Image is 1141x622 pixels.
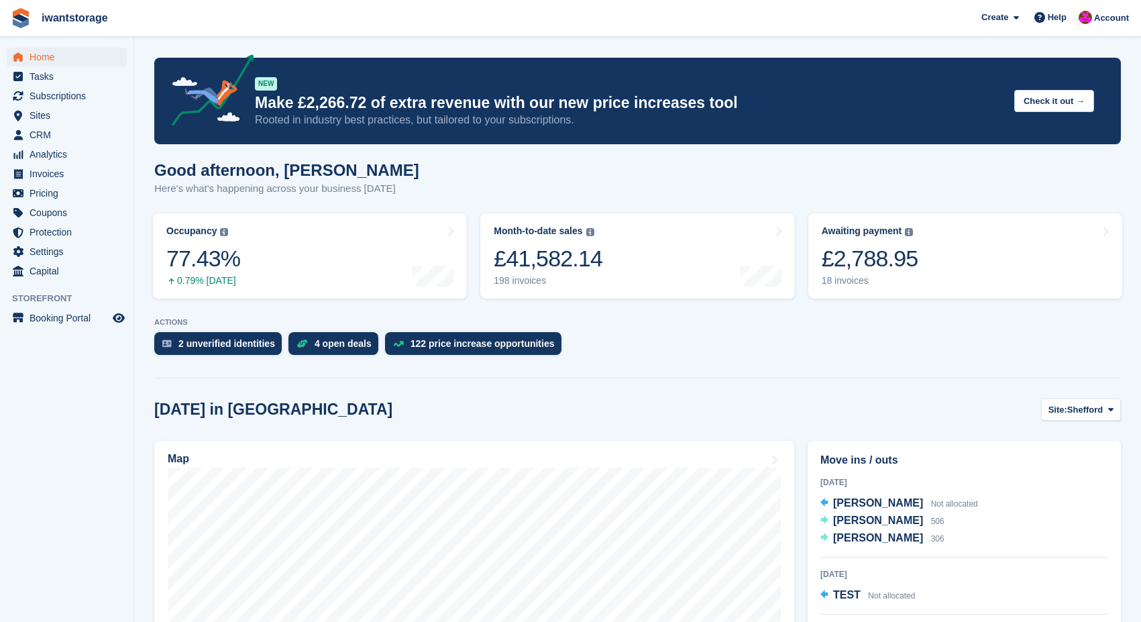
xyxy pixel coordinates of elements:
div: 77.43% [166,245,240,272]
a: menu [7,309,127,327]
a: menu [7,242,127,261]
a: menu [7,125,127,144]
a: menu [7,184,127,203]
div: 0.79% [DATE] [166,275,240,287]
span: 306 [931,534,944,543]
a: [PERSON_NAME] 306 [820,530,944,548]
span: CRM [30,125,110,144]
span: Invoices [30,164,110,183]
h1: Good afternoon, [PERSON_NAME] [154,161,419,179]
a: 2 unverified identities [154,332,288,362]
a: menu [7,164,127,183]
a: menu [7,106,127,125]
a: 4 open deals [288,332,385,362]
span: Storefront [12,292,133,305]
a: menu [7,223,127,242]
a: Awaiting payment £2,788.95 18 invoices [808,213,1122,299]
div: Month-to-date sales [494,225,582,237]
p: Here's what's happening across your business [DATE] [154,181,419,197]
div: 2 unverified identities [178,338,275,349]
a: TEST Not allocated [820,587,915,605]
div: Occupancy [166,225,217,237]
button: Site: Shefford [1041,399,1121,421]
a: Preview store [111,310,127,326]
a: menu [7,203,127,222]
div: 18 invoices [822,275,918,287]
p: Make £2,266.72 of extra revenue with our new price increases tool [255,93,1003,113]
span: [PERSON_NAME] [833,497,923,509]
span: Help [1048,11,1067,24]
div: 122 price increase opportunities [411,338,555,349]
h2: Move ins / outs [820,452,1108,468]
img: deal-1b604bf984904fb50ccaf53a9ad4b4a5d6e5aea283cecdc64d6e3604feb123c2.svg [296,339,308,348]
span: Coupons [30,203,110,222]
p: Rooted in industry best practices, but tailored to your subscriptions. [255,113,1003,127]
img: Jonathan [1079,11,1092,24]
div: 198 invoices [494,275,602,287]
span: Home [30,48,110,66]
span: TEST [833,589,861,601]
span: Capital [30,262,110,280]
a: menu [7,48,127,66]
span: Shefford [1067,403,1103,417]
span: Account [1094,11,1129,25]
a: menu [7,87,127,105]
span: Not allocated [868,591,915,601]
span: [PERSON_NAME] [833,532,923,543]
img: icon-info-grey-7440780725fd019a000dd9b08b2336e03edf1995a4989e88bcd33f0948082b44.svg [905,228,913,236]
span: Booking Portal [30,309,110,327]
img: price_increase_opportunities-93ffe204e8149a01c8c9dc8f82e8f89637d9d84a8eef4429ea346261dce0b2c0.svg [393,341,404,347]
img: stora-icon-8386f47178a22dfd0bd8f6a31ec36ba5ce8667c1dd55bd0f319d3a0aa187defe.svg [11,8,31,28]
img: price-adjustments-announcement-icon-8257ccfd72463d97f412b2fc003d46551f7dbcb40ab6d574587a9cd5c0d94... [160,54,254,131]
p: ACTIONS [154,318,1121,327]
h2: [DATE] in [GEOGRAPHIC_DATA] [154,401,392,419]
div: NEW [255,77,277,91]
a: 122 price increase opportunities [385,332,568,362]
div: [DATE] [820,568,1108,580]
a: Month-to-date sales £41,582.14 198 invoices [480,213,794,299]
span: Site: [1048,403,1067,417]
h2: Map [168,453,189,465]
div: £2,788.95 [822,245,918,272]
a: menu [7,145,127,164]
img: verify_identity-adf6edd0f0f0b5bbfe63781bf79b02c33cf7c696d77639b501bdc392416b5a36.svg [162,340,172,348]
button: Check it out → [1014,90,1094,112]
span: Not allocated [931,499,978,509]
span: Tasks [30,67,110,86]
div: £41,582.14 [494,245,602,272]
span: Create [981,11,1008,24]
div: Awaiting payment [822,225,902,237]
a: menu [7,67,127,86]
a: iwantstorage [36,7,113,29]
a: [PERSON_NAME] Not allocated [820,495,978,513]
img: icon-info-grey-7440780725fd019a000dd9b08b2336e03edf1995a4989e88bcd33f0948082b44.svg [220,228,228,236]
span: [PERSON_NAME] [833,515,923,526]
a: menu [7,262,127,280]
span: Sites [30,106,110,125]
div: [DATE] [820,476,1108,488]
a: Occupancy 77.43% 0.79% [DATE] [153,213,467,299]
img: icon-info-grey-7440780725fd019a000dd9b08b2336e03edf1995a4989e88bcd33f0948082b44.svg [586,228,594,236]
span: Protection [30,223,110,242]
span: Settings [30,242,110,261]
a: [PERSON_NAME] 506 [820,513,944,530]
span: Pricing [30,184,110,203]
span: 506 [931,517,944,526]
span: Subscriptions [30,87,110,105]
div: 4 open deals [315,338,372,349]
span: Analytics [30,145,110,164]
